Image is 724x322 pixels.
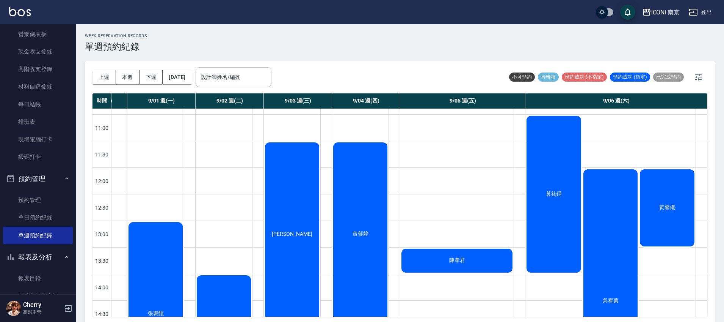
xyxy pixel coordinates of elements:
div: 9/05 週(五) [400,93,525,109]
button: ICONI 南京 [639,5,683,20]
span: [PERSON_NAME] [270,231,314,237]
div: 9/02 週(二) [196,93,264,109]
span: 黃馨儀 [658,204,677,211]
a: 材料自購登錄 [3,78,73,95]
a: 營業儀表板 [3,25,73,43]
div: 11:30 [92,141,111,167]
div: 10:30 [92,88,111,114]
div: 時間 [92,93,111,109]
div: 9/01 週(一) [127,93,196,109]
span: 已完成預約 [653,74,684,80]
button: 預約管理 [3,169,73,189]
div: 14:00 [92,274,111,300]
a: 每日結帳 [3,96,73,113]
a: 預約管理 [3,191,73,209]
p: 高階主管 [23,309,62,316]
button: 下週 [139,70,163,84]
img: Logo [9,7,31,16]
div: 9/04 週(四) [332,93,400,109]
a: 報表目錄 [3,270,73,287]
a: 消費分析儀表板 [3,287,73,305]
a: 現金收支登錄 [3,43,73,60]
span: 預約成功 (不指定) [562,74,607,80]
span: 陳孝君 [448,257,467,264]
span: 預約成功 (指定) [610,74,650,80]
div: 12:30 [92,194,111,221]
span: 黃筱錚 [544,191,563,197]
div: 12:00 [92,167,111,194]
div: 9/03 週(三) [264,93,332,109]
button: 本週 [116,70,139,84]
div: ICONI 南京 [651,8,680,17]
span: 曾郁婷 [351,230,370,237]
span: 待審核 [538,74,559,80]
a: 高階收支登錄 [3,60,73,78]
img: Person [6,301,21,316]
button: 上週 [92,70,116,84]
div: 13:00 [92,221,111,247]
div: 11:00 [92,114,111,141]
a: 排班表 [3,113,73,131]
button: save [620,5,635,20]
h2: WEEK RESERVATION RECORDS [85,33,147,38]
a: 掃碼打卡 [3,148,73,166]
h5: Cherry [23,301,62,309]
span: 吳宥蓁 [601,297,620,304]
button: 登出 [686,5,715,19]
a: 現場電腦打卡 [3,131,73,148]
button: 報表及分析 [3,247,73,267]
a: 單週預約紀錄 [3,227,73,244]
span: 不可預約 [509,74,535,80]
span: 張琬甄 [146,310,165,317]
button: [DATE] [163,70,191,84]
div: 9/06 週(六) [525,93,707,109]
a: 單日預約紀錄 [3,209,73,226]
h3: 單週預約紀錄 [85,41,147,52]
div: 13:30 [92,247,111,274]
